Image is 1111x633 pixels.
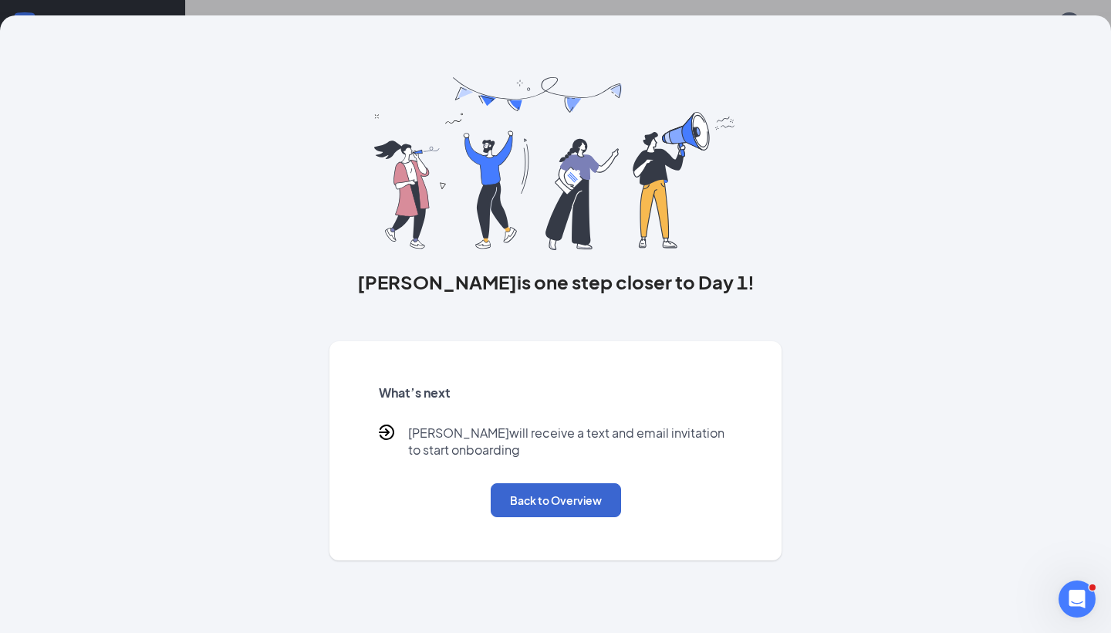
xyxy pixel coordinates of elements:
p: [PERSON_NAME] will receive a text and email invitation to start onboarding [408,425,733,459]
button: Back to Overview [491,483,621,517]
h3: [PERSON_NAME] is one step closer to Day 1! [329,269,782,295]
iframe: Intercom live chat [1059,581,1096,618]
img: you are all set [374,77,736,250]
h5: What’s next [379,384,733,401]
